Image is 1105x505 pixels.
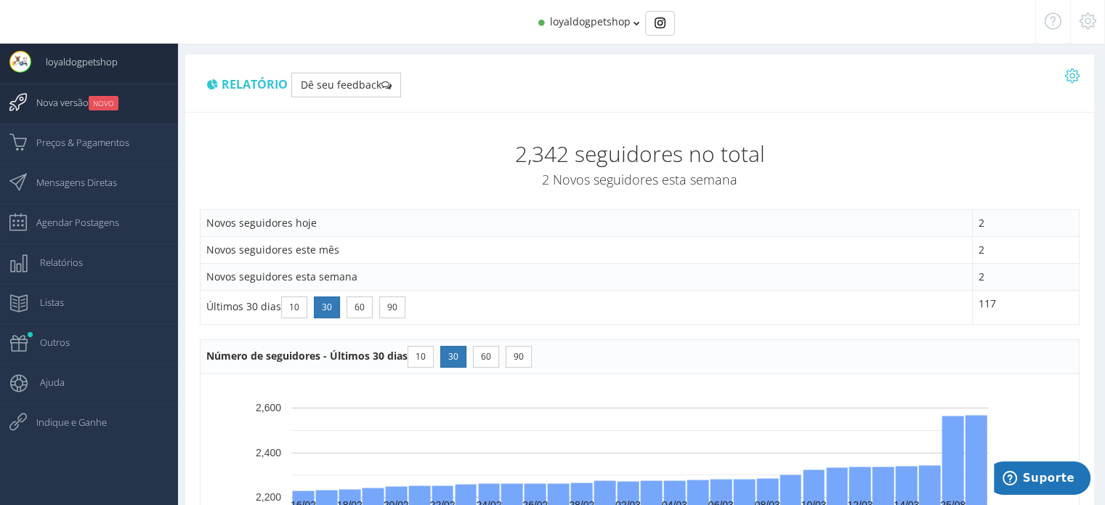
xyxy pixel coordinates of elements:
span: Ajuda [25,364,65,400]
button: 30 [440,346,466,368]
span: Preços & Pagamentos [22,124,129,161]
span: Relatório [222,76,288,92]
img: Instagram_simple_icon.svg [655,17,665,28]
button: 60 [473,346,499,368]
span: loyaldogpetshop [550,15,631,28]
td: Novos seguidores este mês [201,236,973,263]
span: Listas [25,284,64,320]
td: 2 [972,236,1079,263]
text: 2,600 [256,402,281,413]
div: Basic example [645,11,675,36]
text: 2,400 [256,447,281,458]
h2: 2,342 seguidores no total [200,142,1080,166]
td: Novos seguidores hoje [201,209,973,236]
span: Nova versão [22,84,118,121]
span: Mensagens Diretas [22,164,117,201]
button: 90 [379,296,405,318]
h4: 2 Novos seguidores esta semana [200,173,1080,187]
button: Dê seu feedback [291,73,401,97]
td: 2 [972,209,1079,236]
text: 2,200 [256,491,281,503]
td: Últimos 30 dias [201,290,973,324]
span: loyaldogpetshop [31,44,118,80]
button: 30 [314,296,340,318]
button: 10 [281,296,307,318]
button: 60 [347,296,373,318]
span: Agendar Postagens [22,204,119,241]
span: Outros [25,324,70,360]
button: 10 [408,346,434,368]
iframe: Abre um widget para que você possa encontrar mais informações [994,461,1090,498]
img: User Image [9,51,31,73]
button: 90 [506,346,532,368]
span: Indique e Ganhe [22,404,107,440]
span: Número de seguidores - Últimos 30 dias [206,349,535,363]
small: NOVO [89,96,118,110]
td: 117 [972,290,1079,324]
td: 2 [972,263,1079,290]
span: Relatórios [25,244,83,280]
td: Novos seguidores esta semana [201,263,973,290]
